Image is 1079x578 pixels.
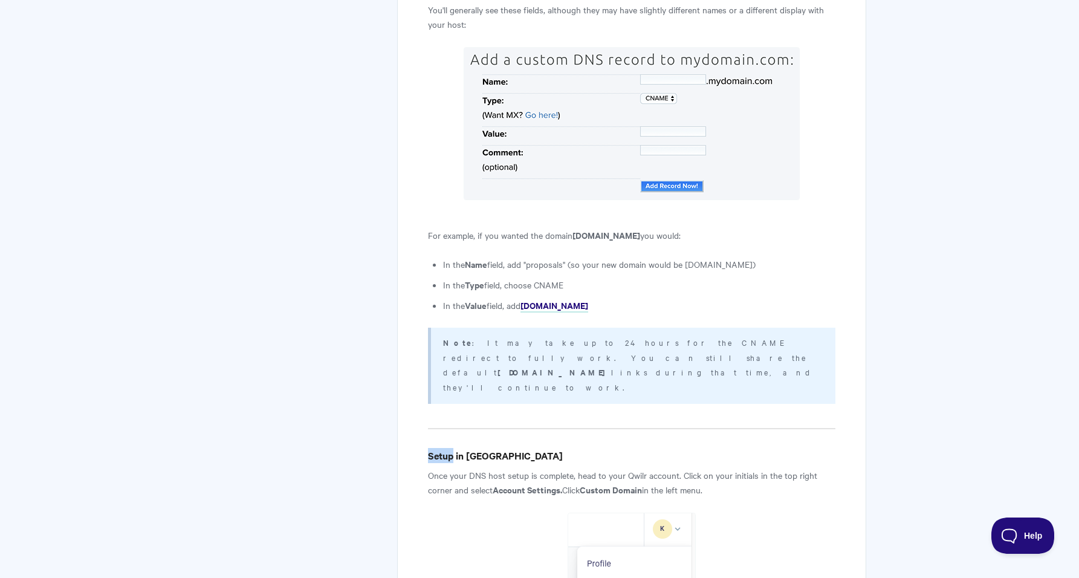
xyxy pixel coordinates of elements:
strong: [DOMAIN_NAME] [497,366,611,378]
strong: Custom Domain [580,483,642,496]
li: In the field, choose CNAME [443,278,835,292]
strong: Type [465,278,484,291]
p: Once your DNS host setup is complete, head to your Qwilr account. Click on your initials in the t... [428,468,835,497]
img: A sample CNAME record form with no data entered [464,47,800,200]
strong: [DOMAIN_NAME] [572,229,640,241]
strong: [DOMAIN_NAME] [520,299,588,311]
p: You'll generally see these fields, although they may have slightly different names or a different... [428,2,835,31]
strong: Value [465,299,487,311]
strong: Note [443,337,472,348]
p: : It may take up to 24 hours for the CNAME redirect to fully work. You can still share the defaul... [443,335,820,394]
strong: Name [465,258,487,270]
li: In the field, add [443,298,835,313]
strong: Account Settings. [493,483,562,496]
a: [DOMAIN_NAME] [520,299,588,313]
h4: Setup in [GEOGRAPHIC_DATA] [428,448,835,463]
p: For example, if you wanted the domain you would: [428,228,835,242]
iframe: Toggle Customer Support [991,518,1055,554]
li: In the field, add "proposals" (so your new domain would be [DOMAIN_NAME]) [443,257,835,271]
